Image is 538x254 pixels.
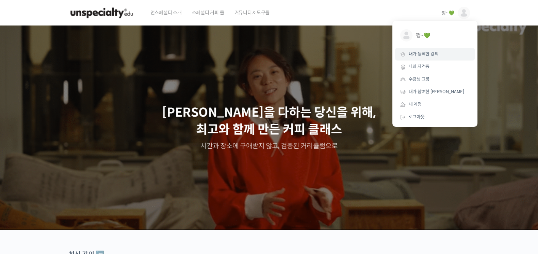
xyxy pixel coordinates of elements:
[395,24,475,48] a: 쩡~💚
[395,98,475,111] a: 내 계정
[395,48,475,61] a: 내가 등록한 강의
[395,73,475,86] a: 수강생 그룹
[416,29,466,42] span: 쩡~💚
[7,104,532,138] p: [PERSON_NAME]을 다하는 당신을 위해, 최고와 함께 만든 커피 클래스
[409,101,422,107] span: 내 계정
[409,114,425,120] span: 로그아웃
[7,141,532,151] p: 시간과 장소에 구애받지 않고, 검증된 커리큘럼으로
[395,61,475,73] a: 나의 자격증
[105,208,113,213] span: 설정
[62,208,70,214] span: 대화
[395,86,475,98] a: 내가 참여한 [PERSON_NAME]
[409,51,439,57] span: 내가 등록한 강의
[409,64,430,69] span: 나의 자격증
[395,111,475,123] a: 로그아웃
[441,10,454,16] span: 쩡~💚
[2,198,45,215] a: 홈
[88,198,131,215] a: 설정
[409,76,430,82] span: 수강생 그룹
[21,208,26,213] span: 홈
[45,198,88,215] a: 대화
[409,89,464,95] span: 내가 참여한 [PERSON_NAME]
